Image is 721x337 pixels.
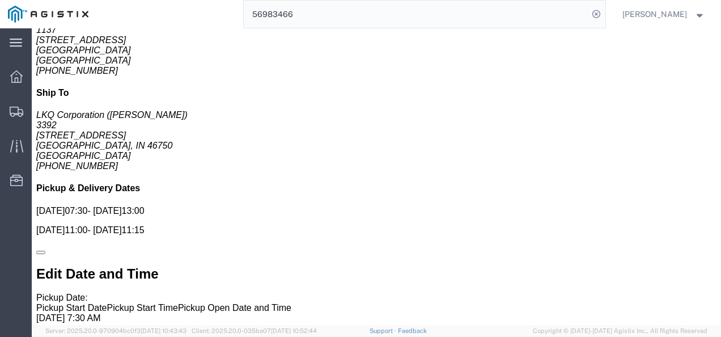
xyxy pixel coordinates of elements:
span: Copyright © [DATE]-[DATE] Agistix Inc., All Rights Reserved [533,326,707,336]
a: Support [370,327,398,334]
img: logo [8,6,88,23]
a: Feedback [398,327,427,334]
button: [PERSON_NAME] [622,7,706,21]
span: Nathan Seeley [622,8,687,20]
span: [DATE] 10:52:44 [271,327,317,334]
span: Client: 2025.20.0-035ba07 [192,327,317,334]
iframe: FS Legacy Container [32,28,721,325]
input: Search for shipment number, reference number [244,1,588,28]
span: [DATE] 10:43:43 [141,327,186,334]
span: Server: 2025.20.0-970904bc0f3 [45,327,186,334]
